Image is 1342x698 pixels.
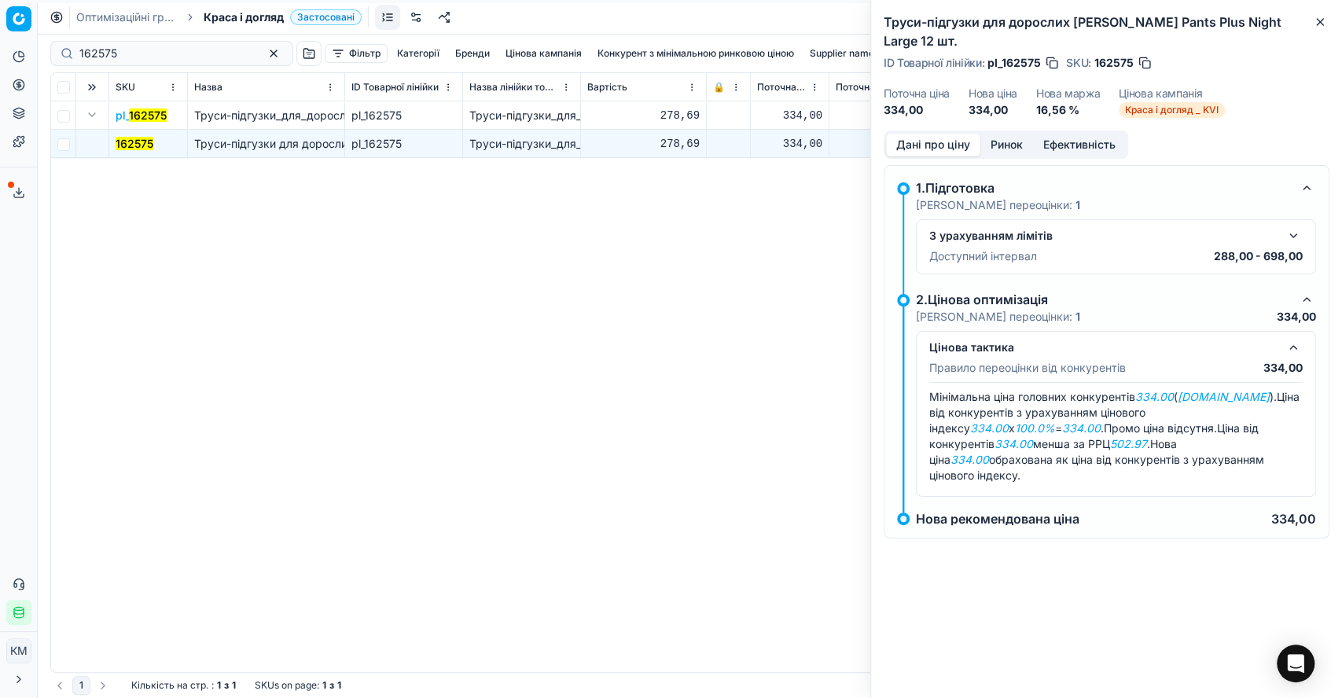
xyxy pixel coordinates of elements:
p: 334,00 [1263,360,1303,376]
div: pl_162575 [351,136,456,152]
em: 334.00 [1062,421,1101,435]
span: Краса і доглядЗастосовані [204,9,362,25]
div: 334,00 [836,108,940,123]
nav: pagination [50,676,112,695]
a: Оптимізаційні групи [76,9,177,25]
button: Ефективність [1033,134,1126,156]
button: КM [6,638,31,663]
div: Цінова тактика [929,340,1278,355]
nav: breadcrumb [76,9,362,25]
p: 288,00 - 698,00 [1214,248,1303,264]
span: КM [7,639,31,663]
span: 🔒 [713,81,725,94]
mark: 162575 [129,108,167,122]
p: [PERSON_NAME] переоцінки: [916,197,1080,213]
div: 278,69 [587,136,700,152]
dt: Поточна ціна [884,88,950,99]
span: ID Товарної лінійки : [884,57,984,68]
button: Supplier name [803,44,881,63]
dt: Цінова кампанія [1119,88,1225,99]
p: Нова рекомендована ціна [916,512,1079,525]
span: Вартість [587,81,627,94]
div: 334,00 [757,108,822,123]
div: Open Intercom Messenger [1277,645,1314,682]
div: 2.Цінова оптимізація [916,290,1291,309]
div: : [131,679,236,692]
strong: 1 [322,679,326,692]
dt: Нова маржа [1036,88,1101,99]
em: 334.00 [970,421,1009,435]
span: ID Товарної лінійки [351,81,439,94]
em: 100.0% [1015,421,1055,435]
button: Фільтр [325,44,388,63]
input: Пошук по SKU або назві [79,46,252,61]
dd: 334,00 [884,102,950,118]
span: Труси-підгузки_для_дорослих_Tena_Pants_Plus_Night_Largе_12_шт. [194,108,553,122]
span: Кількість на стр. [131,679,208,692]
span: pl_ [116,108,167,123]
button: Go to previous page [50,676,69,695]
button: Expand all [83,78,101,97]
div: 334,00 [757,136,822,152]
div: 278,69 [587,108,700,123]
span: SKUs on page : [255,679,319,692]
span: SKU [116,81,135,94]
span: Назва лінійки товарів [469,81,558,94]
button: Категорії [391,44,446,63]
p: Правило переоцінки від конкурентів [929,360,1126,376]
p: 334,00 [1271,512,1316,525]
span: SKU : [1066,57,1091,68]
span: 162575 [1094,55,1134,71]
strong: 1 [1075,310,1080,323]
strong: 1 [1075,198,1080,211]
em: [DOMAIN_NAME] [1178,390,1270,403]
button: Дані про ціну [886,134,980,156]
button: 1 [72,676,90,695]
button: Бренди [449,44,496,63]
div: З урахуванням лімітів [929,228,1278,244]
button: Цінова кампанія [499,44,588,63]
h2: Труси-підгузки для дорослих [PERSON_NAME] Pants Plus Night Largе 12 шт. [884,13,1329,50]
span: Промо ціна відсутня. [1104,421,1217,435]
div: pl_162575 [351,108,456,123]
em: 502.97 [1110,437,1147,450]
span: Застосовані [290,9,362,25]
div: Труси-підгузки_для_дорослих_Tena_Pants_Plus_Night_Largе_12_шт. [469,108,574,123]
div: Труси-підгузки_для_дорослих_Tena_Pants_Plus_Night_Largе_12_шт. [469,136,574,152]
em: 334.00 [1135,390,1174,403]
dd: 334,00 [969,102,1017,118]
button: 162575 [116,136,153,152]
p: Доступний інтервал [929,248,1037,264]
strong: 1 [337,679,341,692]
strong: 1 [217,679,221,692]
p: 334,00 [1277,309,1316,325]
span: Ціна від конкурентів з урахуванням цінового індексу x = . [929,390,1300,435]
span: Краса і догляд [204,9,284,25]
button: Expand [83,105,101,124]
em: 334.00 [950,453,989,466]
mark: 162575 [116,137,153,150]
button: pl_162575 [116,108,167,123]
span: Мінімальна ціна головних конкурентів ( ). [929,390,1277,403]
span: Поточна ціна [757,81,807,94]
button: Конкурент з мінімальною ринковою ціною [591,44,800,63]
em: 334.00 [995,437,1033,450]
div: 334,00 [836,136,940,152]
dd: 16,56 % [1036,102,1101,118]
dt: Нова ціна [969,88,1017,99]
span: Краса і догляд _ KVI [1119,102,1225,118]
span: Назва [194,81,222,94]
span: pl_162575 [987,55,1041,71]
p: [PERSON_NAME] переоцінки: [916,309,1080,325]
button: Ринок [980,134,1033,156]
strong: 1 [232,679,236,692]
div: 1.Підготовка [916,178,1291,197]
span: Нова ціна обрахована як ціна від конкурентів з урахуванням цінового індексу. [929,437,1264,482]
span: Поточна промо ціна [836,81,925,94]
strong: з [329,679,334,692]
strong: з [224,679,229,692]
span: Труси-підгузки для дорослих [PERSON_NAME] Pants Plus Night Largе 12 шт. [194,137,604,150]
button: Go to next page [94,676,112,695]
